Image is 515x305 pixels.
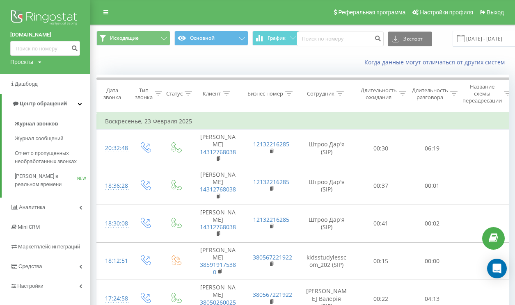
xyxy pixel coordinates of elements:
[253,291,292,298] a: 380567221922
[355,167,407,205] td: 00:37
[191,205,245,242] td: [PERSON_NAME]
[203,90,221,97] div: Клиент
[10,41,80,56] input: Поиск по номеру
[253,140,289,148] a: 12132216285
[307,90,334,97] div: Сотрудник
[110,35,139,41] span: Исходящие
[105,140,121,156] div: 20:32:48
[174,31,248,46] button: Основной
[388,32,432,46] button: Экспорт
[252,31,300,46] button: График
[253,178,289,186] a: 12132216285
[96,31,170,46] button: Исходящие
[253,216,289,223] a: 12132216285
[15,149,86,166] span: Отчет о пропущенных необработанных звонках
[18,224,40,230] span: Mini CRM
[20,100,67,107] span: Центр обращений
[462,83,502,104] div: Название схемы переадресации
[355,205,407,242] td: 00:41
[10,8,80,29] img: Ringostat logo
[18,263,42,269] span: Средства
[268,35,286,41] span: График
[10,31,80,39] a: [DOMAIN_NAME]
[412,87,448,101] div: Длительность разговора
[15,146,90,169] a: Отчет о пропущенных необработанных звонках
[105,216,121,232] div: 18:30:08
[200,223,236,231] a: 14312768038
[338,9,405,16] span: Реферальная программа
[407,242,458,280] td: 00:00
[191,167,245,205] td: [PERSON_NAME]
[15,131,90,146] a: Журнал сообщений
[105,253,121,269] div: 18:12:51
[10,58,33,66] div: Проекты
[420,9,473,16] span: Настройки профиля
[487,9,504,16] span: Выход
[105,178,121,194] div: 18:36:28
[407,167,458,205] td: 00:01
[364,58,509,66] a: Когда данные могут отличаться от других систем
[355,242,407,280] td: 00:15
[15,169,90,192] a: [PERSON_NAME] в реальном времениNEW
[2,94,90,114] a: Центр обращений
[15,134,63,143] span: Журнал сообщений
[487,259,507,278] div: Open Intercom Messenger
[361,87,397,101] div: Длительность ожидания
[407,205,458,242] td: 00:02
[15,172,77,189] span: [PERSON_NAME] в реальном времени
[166,90,183,97] div: Статус
[297,32,384,46] input: Поиск по номеру
[17,283,43,289] span: Настройки
[200,148,236,156] a: 14312768038
[247,90,283,97] div: Бизнес номер
[15,120,58,128] span: Журнал звонков
[200,185,236,193] a: 14312768038
[298,205,355,242] td: Штроо Дар'я (SIP)
[15,116,90,131] a: Журнал звонков
[18,244,80,250] span: Маркетплейс интеграций
[135,87,153,101] div: Тип звонка
[97,87,127,101] div: Дата звонка
[298,242,355,280] td: kidsstudylesscom_202 (SIP)
[200,261,236,276] a: 385919175380
[191,242,245,280] td: [PERSON_NAME]
[253,253,292,261] a: 380567221922
[298,167,355,205] td: Штроо Дар'я (SIP)
[191,130,245,167] td: [PERSON_NAME]
[19,204,45,210] span: Аналитика
[355,130,407,167] td: 00:30
[298,130,355,167] td: Штроо Дар'я (SIP)
[15,81,38,87] span: Дашборд
[407,130,458,167] td: 06:19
